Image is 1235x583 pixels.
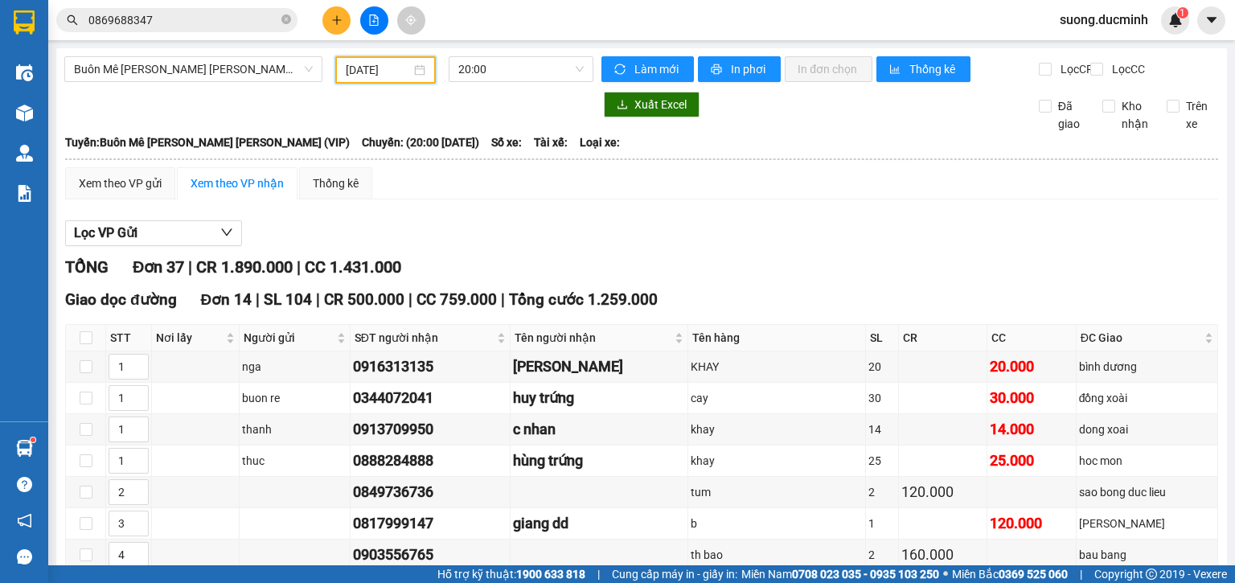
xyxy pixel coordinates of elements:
[297,257,301,277] span: |
[106,325,152,351] th: STT
[731,60,768,78] span: In phơi
[511,383,688,414] td: huy trứng
[416,290,497,309] span: CC 759.000
[188,257,192,277] span: |
[65,290,177,309] span: Giao dọc đường
[511,414,688,445] td: c nhan
[360,6,388,35] button: file-add
[1115,97,1155,133] span: Kho nhận
[868,452,896,470] div: 25
[353,450,507,472] div: 0888284888
[242,358,347,376] div: nga
[201,290,252,309] span: Đơn 14
[351,414,511,445] td: 0913709950
[899,325,987,351] th: CR
[909,60,958,78] span: Thống kê
[16,145,33,162] img: warehouse-icon
[351,477,511,508] td: 0849736736
[1079,421,1215,438] div: dong xoai
[74,223,137,243] span: Lọc VP Gửi
[868,421,896,438] div: 14
[1079,546,1215,564] div: bau bang
[634,96,687,113] span: Xuất Excel
[353,481,507,503] div: 0849736736
[534,133,568,151] span: Tài xế:
[313,174,359,192] div: Thống kê
[17,477,32,492] span: question-circle
[901,481,984,503] div: 120.000
[691,483,863,501] div: tum
[604,92,700,117] button: downloadXuất Excel
[868,483,896,501] div: 2
[513,355,685,378] div: [PERSON_NAME]
[362,133,479,151] span: Chuyến: (20:00 [DATE])
[368,14,380,26] span: file-add
[691,546,863,564] div: th bao
[65,220,242,246] button: Lọc VP Gửi
[1079,452,1215,470] div: hoc mon
[281,13,291,28] span: close-circle
[1180,7,1185,18] span: 1
[511,508,688,540] td: giang dd
[351,351,511,383] td: 0916313135
[876,56,970,82] button: bar-chartThống kê
[191,174,284,192] div: Xem theo VP nhận
[868,358,896,376] div: 20
[617,99,628,112] span: download
[351,508,511,540] td: 0817999147
[351,445,511,477] td: 0888284888
[322,6,351,35] button: plus
[688,325,866,351] th: Tên hàng
[999,568,1068,581] strong: 0369 525 060
[65,136,350,149] b: Tuyến: Buôn Mê [PERSON_NAME] [PERSON_NAME] (VIP)
[509,290,658,309] span: Tổng cước 1.259.000
[65,257,109,277] span: TỔNG
[1106,60,1147,78] span: Lọc CC
[256,290,260,309] span: |
[1197,6,1225,35] button: caret-down
[74,57,313,81] span: Buôn Mê Thuột - Hồ Chí Minh (VIP)
[511,351,688,383] td: minh trung
[156,329,223,347] span: Nơi lấy
[901,544,984,566] div: 160.000
[990,387,1073,409] div: 30.000
[67,14,78,26] span: search
[987,325,1076,351] th: CC
[281,14,291,24] span: close-circle
[614,64,628,76] span: sync
[353,387,507,409] div: 0344072041
[943,571,948,577] span: ⚪️
[437,565,585,583] span: Hỗ trợ kỹ thuật:
[1047,10,1161,30] span: suong.ducminh
[1054,60,1096,78] span: Lọc CR
[785,56,872,82] button: In đơn chọn
[634,60,681,78] span: Làm mới
[513,418,685,441] div: c nhan
[866,325,899,351] th: SL
[14,10,35,35] img: logo-vxr
[1168,13,1183,27] img: icon-new-feature
[990,355,1073,378] div: 20.000
[501,290,505,309] span: |
[868,389,896,407] div: 30
[868,546,896,564] div: 2
[346,61,410,79] input: 12/10/2025
[698,56,781,82] button: printerIn phơi
[88,11,278,29] input: Tìm tên, số ĐT hoặc mã đơn
[580,133,620,151] span: Loại xe:
[1146,569,1157,580] span: copyright
[405,14,416,26] span: aim
[691,515,863,532] div: b
[601,56,694,82] button: syncLàm mới
[513,450,685,472] div: hùng trứng
[353,512,507,535] div: 0817999147
[990,418,1073,441] div: 14.000
[491,133,522,151] span: Số xe:
[458,57,585,81] span: 20:00
[741,565,939,583] span: Miền Nam
[324,290,404,309] span: CR 500.000
[16,440,33,457] img: warehouse-icon
[868,515,896,532] div: 1
[691,452,863,470] div: khay
[397,6,425,35] button: aim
